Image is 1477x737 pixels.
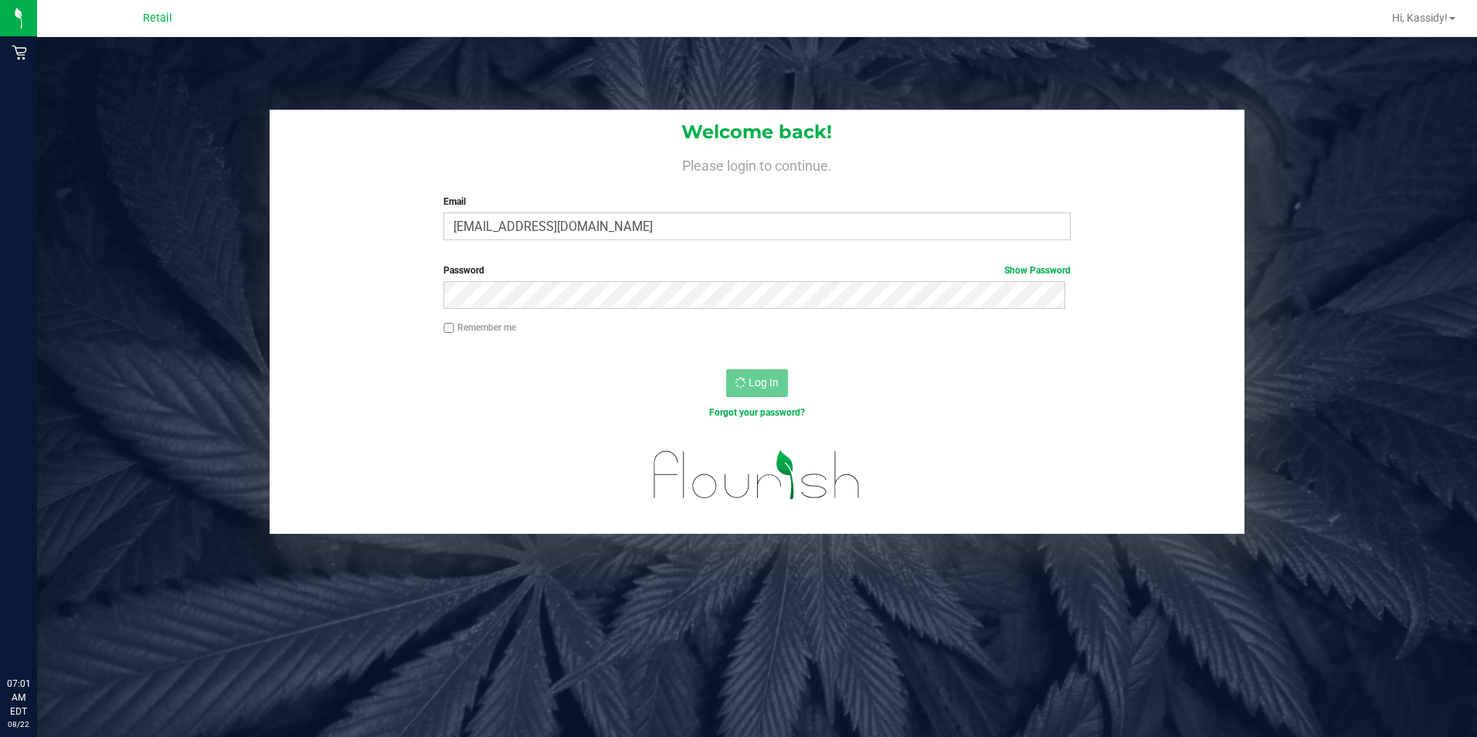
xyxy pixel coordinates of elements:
p: 07:01 AM EDT [7,677,30,718]
span: Password [443,265,484,276]
a: Show Password [1004,265,1071,276]
iframe: Resource center [15,613,62,660]
h4: Please login to continue. [270,155,1245,173]
h1: Welcome back! [270,122,1245,142]
span: Retail [143,12,172,25]
p: 08/22 [7,718,30,730]
span: Log In [749,376,779,389]
img: flourish_logo.svg [635,436,879,515]
span: Hi, Kassidy! [1392,12,1448,24]
a: Forgot your password? [709,407,805,418]
button: Log In [726,369,788,397]
inline-svg: Retail [12,45,27,60]
input: Remember me [443,323,454,334]
label: Email [443,195,1071,209]
label: Remember me [443,321,516,335]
